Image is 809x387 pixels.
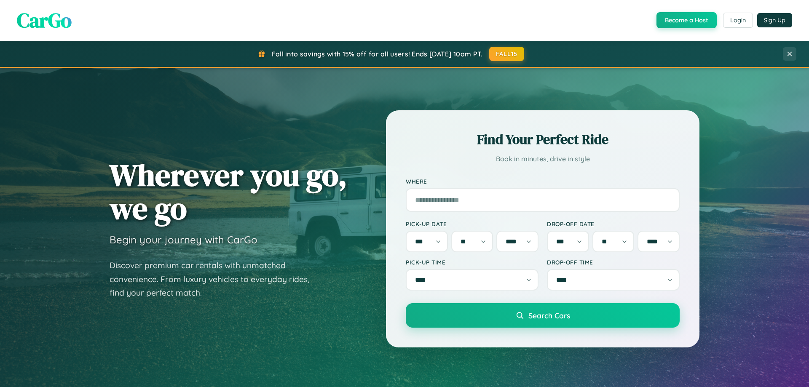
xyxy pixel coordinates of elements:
h1: Wherever you go, we go [110,158,347,225]
span: CarGo [17,6,72,34]
button: Become a Host [656,12,717,28]
label: Where [406,178,680,185]
h2: Find Your Perfect Ride [406,130,680,149]
label: Drop-off Time [547,259,680,266]
button: Login [723,13,753,28]
span: Search Cars [528,311,570,320]
label: Pick-up Time [406,259,538,266]
button: FALL15 [489,47,525,61]
span: Fall into savings with 15% off for all users! Ends [DATE] 10am PT. [272,50,483,58]
label: Drop-off Date [547,220,680,227]
button: Search Cars [406,303,680,328]
h3: Begin your journey with CarGo [110,233,257,246]
button: Sign Up [757,13,792,27]
p: Book in minutes, drive in style [406,153,680,165]
label: Pick-up Date [406,220,538,227]
p: Discover premium car rentals with unmatched convenience. From luxury vehicles to everyday rides, ... [110,259,320,300]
